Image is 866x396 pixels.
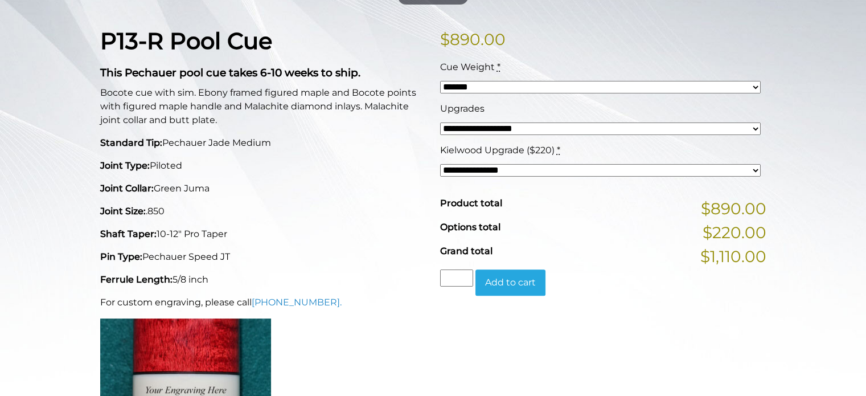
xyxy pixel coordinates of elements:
button: Add to cart [475,270,545,296]
p: .850 [100,205,426,218]
span: Grand total [440,246,492,256]
strong: Standard Tip: [100,137,162,148]
p: Pechauer Speed JT [100,250,426,264]
p: Pechauer Jade Medium [100,136,426,150]
span: $220.00 [703,221,766,244]
p: 5/8 inch [100,273,426,287]
span: $1,110.00 [700,244,766,268]
strong: Joint Type: [100,160,150,171]
strong: This Pechauer pool cue takes 6-10 weeks to ship. [100,66,360,79]
span: Product total [440,198,502,209]
abbr: required [497,62,500,72]
p: 10-12" Pro Taper [100,227,426,241]
span: $890.00 [701,197,766,221]
span: Kielwood Upgrade ($220) [440,145,555,156]
span: $ [440,30,450,49]
p: Green Juma [100,182,426,195]
abbr: required [557,145,560,156]
strong: Joint Collar: [100,183,154,194]
p: For custom engraving, please call [100,296,426,309]
strong: Pin Type: [100,251,142,262]
strong: Joint Size: [100,206,146,217]
strong: Shaft Taper: [100,228,157,239]
p: Bocote cue with sim. Ebony framed figured maple and Bocote points with figured maple handle and M... [100,86,426,127]
span: Options total [440,222,500,232]
span: Upgrades [440,103,485,114]
bdi: 890.00 [440,30,506,49]
p: Piloted [100,159,426,173]
input: Product quantity [440,270,473,287]
a: [PHONE_NUMBER]. [252,297,342,308]
strong: Ferrule Length: [100,274,173,285]
span: Cue Weight [440,62,495,72]
strong: P13-R Pool Cue [100,27,272,55]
